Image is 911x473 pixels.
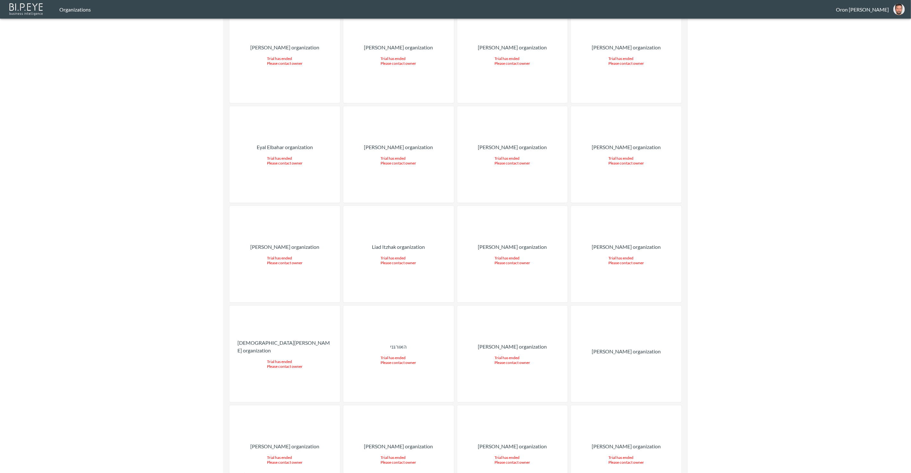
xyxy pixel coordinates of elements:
p: [PERSON_NAME] organization [478,343,547,351]
p: [PERSON_NAME] organization [592,443,661,450]
p: [PERSON_NAME] organization [592,44,661,51]
p: [PERSON_NAME] organization [478,443,547,450]
div: Trial has ended Please contact owner [381,56,417,66]
p: Eyal Elbahar organization [257,143,313,151]
p: [PERSON_NAME] organization [250,443,319,450]
div: Trial has ended Please contact owner [267,256,303,265]
div: Trial has ended Please contact owner [381,455,417,465]
div: Trial has ended Please contact owner [494,355,530,365]
p: [PERSON_NAME] organization [592,143,661,151]
p: [PERSON_NAME] organization [364,143,433,151]
p: האורגני [391,343,407,351]
div: Trial has ended Please contact owner [494,256,530,265]
p: [PERSON_NAME] organization [478,243,547,251]
div: Trial has ended Please contact owner [381,355,417,365]
p: [DEMOGRAPHIC_DATA][PERSON_NAME] organization [237,339,332,354]
div: Trial has ended Please contact owner [494,156,530,165]
p: [PERSON_NAME] organization [250,44,319,51]
div: Trial has ended Please contact owner [267,359,303,369]
p: [PERSON_NAME] organization [250,243,319,251]
div: Trial has ended Please contact owner [608,256,644,265]
div: Trial has ended Please contact owner [608,56,644,66]
p: [PERSON_NAME] organization [592,348,661,355]
img: f7df4f0b1e237398fe25aedd0497c453 [893,4,905,15]
div: Trial has ended Please contact owner [267,56,303,66]
p: [PERSON_NAME] organization [364,44,433,51]
div: Trial has ended Please contact owner [267,156,303,165]
div: Trial has ended Please contact owner [267,455,303,465]
div: Trial has ended Please contact owner [494,455,530,465]
div: Organizations [59,6,836,13]
p: Liad Itzhak organization [372,243,425,251]
div: Trial has ended Please contact owner [381,156,417,165]
div: Trial has ended Please contact owner [608,156,644,165]
p: [PERSON_NAME] organization [478,44,547,51]
div: Oron [PERSON_NAME] [836,6,889,13]
div: Trial has ended Please contact owner [381,256,417,265]
button: oron@bipeye.com [889,2,909,17]
p: [PERSON_NAME] organization [364,443,433,450]
p: [PERSON_NAME] organization [478,143,547,151]
div: Trial has ended Please contact owner [494,56,530,66]
img: bipeye-logo [8,2,45,16]
div: Trial has ended Please contact owner [608,455,644,465]
p: [PERSON_NAME] organization [592,243,661,251]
